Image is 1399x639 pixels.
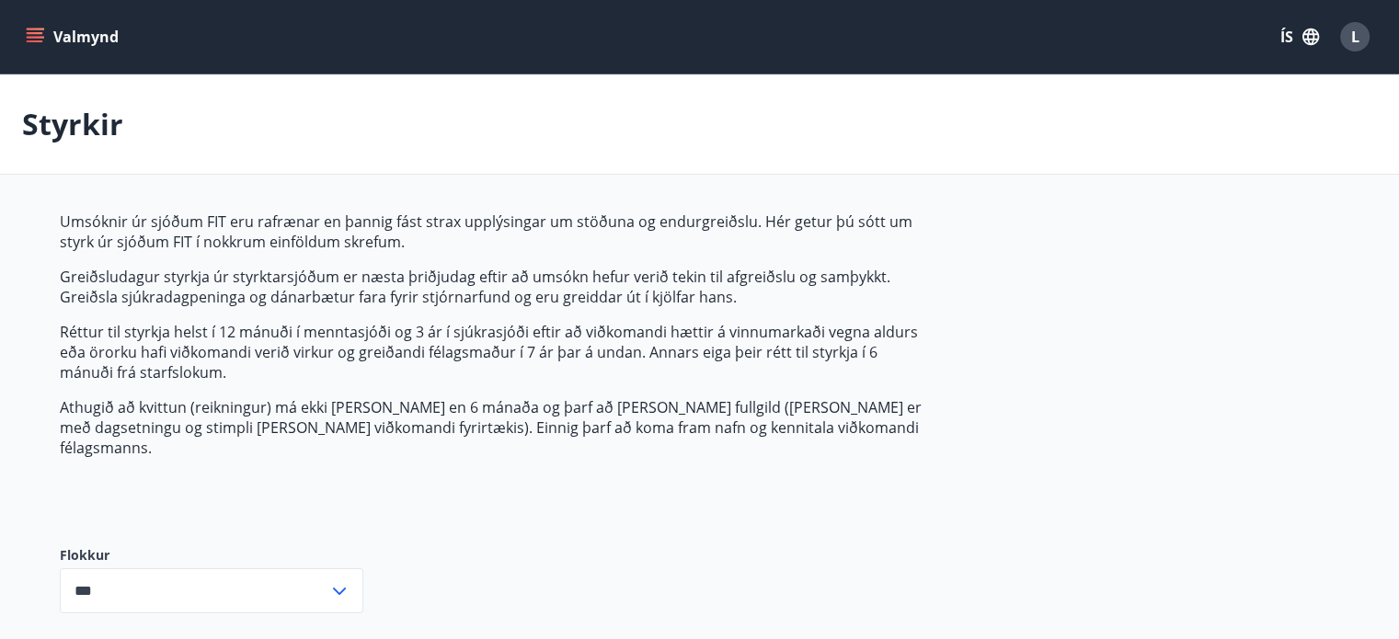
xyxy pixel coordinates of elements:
p: Greiðsludagur styrkja úr styrktarsjóðum er næsta þriðjudag eftir að umsókn hefur verið tekin til ... [60,267,928,307]
button: menu [22,20,126,53]
p: Athugið að kvittun (reikningur) má ekki [PERSON_NAME] en 6 mánaða og þarf að [PERSON_NAME] fullgi... [60,397,928,458]
button: ÍS [1270,20,1329,53]
span: L [1351,27,1359,47]
button: L [1333,15,1377,59]
p: Styrkir [22,104,123,144]
p: Umsóknir úr sjóðum FIT eru rafrænar en þannig fást strax upplýsingar um stöðuna og endurgreiðslu.... [60,211,928,252]
p: Réttur til styrkja helst í 12 mánuði í menntasjóði og 3 ár í sjúkrasjóði eftir að viðkomandi hætt... [60,322,928,382]
label: Flokkur [60,546,363,565]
